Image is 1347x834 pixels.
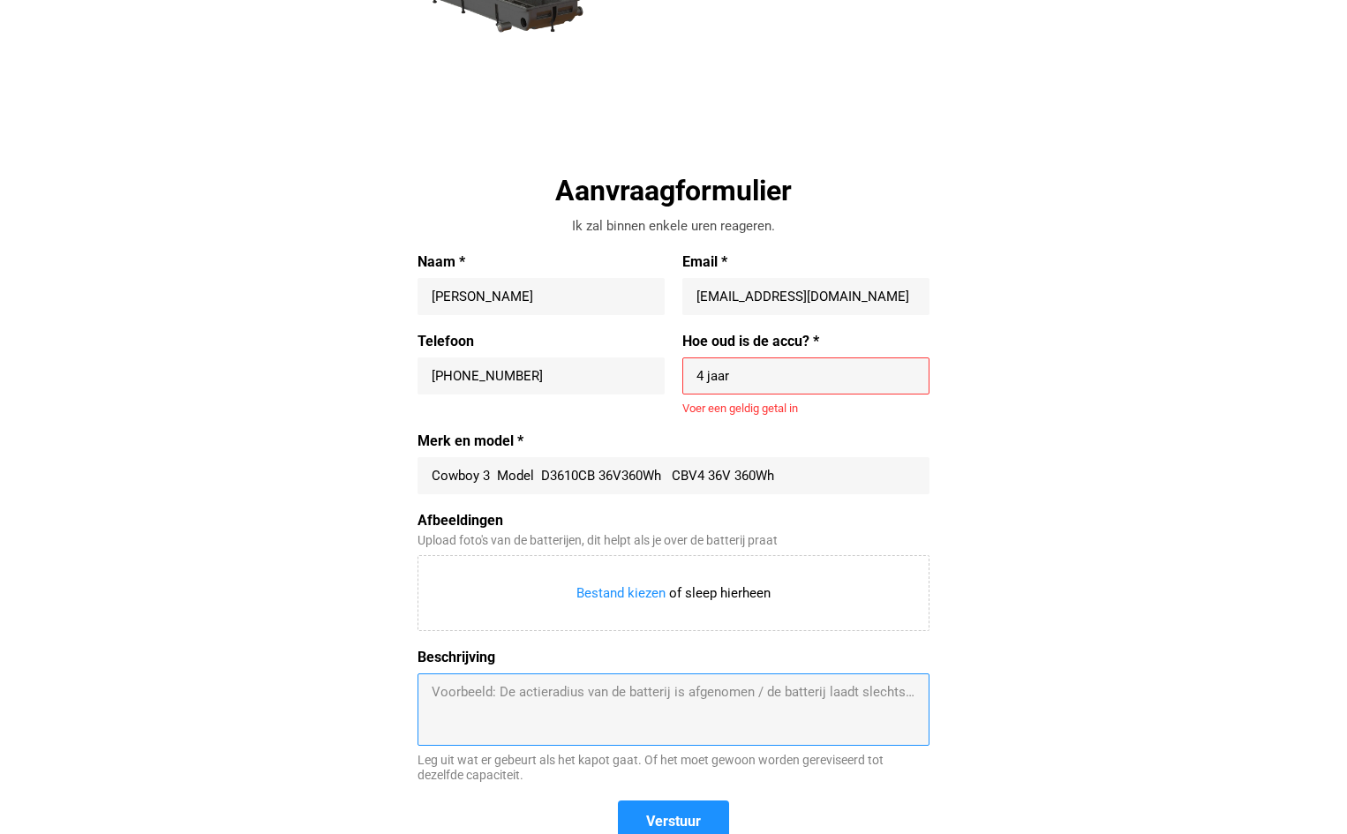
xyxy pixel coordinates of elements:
div: Ik zal binnen enkele uren reageren. [418,217,929,236]
input: Email * [696,288,915,305]
label: Email * [682,253,929,271]
label: Afbeeldingen [418,512,929,530]
div: Aanvraagformulier [418,172,929,209]
label: Naam * [418,253,665,271]
span: Verstuur [646,812,701,830]
div: Leg uit wat er gebeurt als het kapot gaat. Of het moet gewoon worden gereviseerd tot dezelfde cap... [418,753,929,783]
input: +31 647493275 [432,367,651,385]
label: Telefoon [418,333,665,350]
label: Hoe oud is de accu? * [682,333,929,350]
label: Beschrijving [418,649,929,666]
input: Merk en model * [432,467,915,485]
div: Voer een geldig getal in [682,402,929,416]
input: Naam * [432,288,651,305]
label: Merk en model * [418,432,929,450]
div: Upload foto's van de batterijen, dit helpt als je over de batterij praat [418,533,929,548]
